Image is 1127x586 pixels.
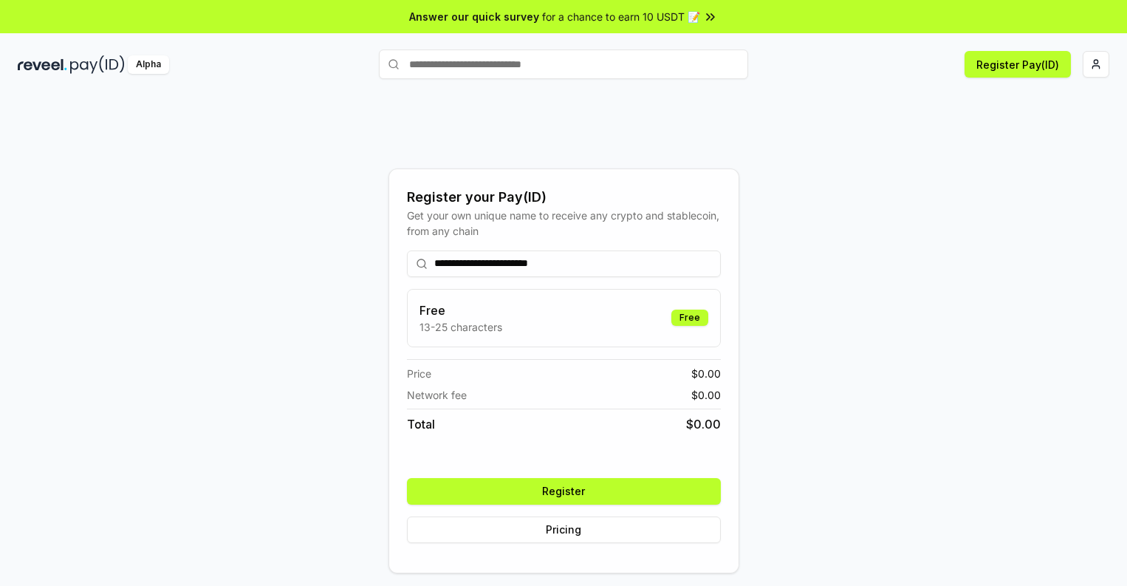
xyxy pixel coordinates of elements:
[419,319,502,335] p: 13-25 characters
[965,51,1071,78] button: Register Pay(ID)
[407,366,431,381] span: Price
[407,478,721,505] button: Register
[128,55,169,74] div: Alpha
[407,187,721,208] div: Register your Pay(ID)
[409,9,539,24] span: Answer our quick survey
[419,301,502,319] h3: Free
[407,517,721,543] button: Pricing
[407,208,721,239] div: Get your own unique name to receive any crypto and stablecoin, from any chain
[18,55,67,74] img: reveel_dark
[686,415,721,433] span: $ 0.00
[671,310,708,326] div: Free
[542,9,700,24] span: for a chance to earn 10 USDT 📝
[407,415,435,433] span: Total
[691,366,721,381] span: $ 0.00
[70,55,125,74] img: pay_id
[691,387,721,403] span: $ 0.00
[407,387,467,403] span: Network fee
